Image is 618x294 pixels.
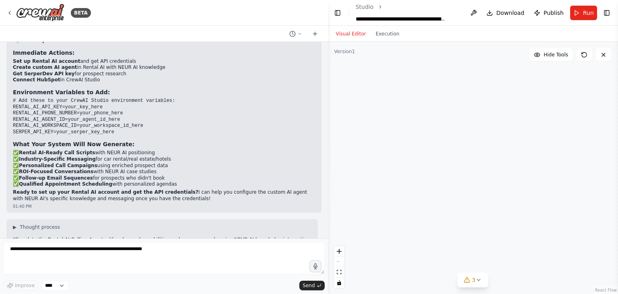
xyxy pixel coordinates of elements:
button: Start a new chat [309,29,321,39]
strong: What Your System Will Now Generate: [13,141,134,147]
button: ▶Thought process [13,224,60,230]
button: Show right sidebar [602,7,612,19]
li: in CrewAI Studio [13,77,315,83]
li: and get API credentials [13,58,315,65]
button: Visual Editor [331,29,371,39]
img: Logo [16,4,64,22]
div: BETA [71,8,91,18]
div: Version 1 [334,48,355,55]
strong: Connect HubSpot [13,77,60,83]
button: Hide Tools [529,48,573,61]
button: Run [570,6,597,20]
nav: breadcrumb [356,3,461,23]
span: ▶ [13,224,16,230]
button: 3 [457,273,488,288]
div: 01:40 PM [13,203,315,209]
p: I'll update the Rental AI Calling Agent with enhanced capabilities and more comprehensive NEUR AI... [13,237,311,243]
span: Send [303,282,315,289]
button: Hide left sidebar [333,7,342,19]
span: Improve [15,282,35,289]
button: Download [483,6,527,20]
a: React Flow attribution [595,288,617,292]
code: # Add these to your CrewAI Studio environment variables: RENTAL_AI_API_KEY=your_key_here RENTAL_A... [13,98,175,135]
span: Hide Tools [544,52,568,58]
strong: Next Steps to Get Started: [19,37,91,43]
span: 3 [472,276,476,284]
button: Publish [531,6,567,20]
button: Switch to previous chat [286,29,305,39]
span: Thought process [20,224,60,230]
strong: Environment Variables to Add: [13,89,110,95]
strong: Create custom AI agent [13,64,77,70]
span: Publish [544,9,564,17]
strong: Immediate Actions: [13,50,74,56]
div: React Flow controls [334,246,344,288]
strong: Qualified Appointment Scheduling [19,181,112,187]
li: for prospect research [13,71,315,77]
button: Click to speak your automation idea [309,260,321,272]
strong: ROI-Focused Conversations [19,169,93,174]
button: Send [299,281,324,290]
button: Improve [3,280,38,291]
span: Run [583,9,594,17]
button: Execution [371,29,404,39]
strong: Industry-Specific Messaging [19,156,96,162]
strong: Rental AI-Ready Call Scripts [19,150,95,155]
strong: Personalized Call Campaigns [19,163,97,168]
a: Studio [356,4,374,10]
button: zoom in [334,246,344,257]
strong: Follow-up Email Sequences [19,175,93,181]
p: I can help you configure the custom AI agent with NEUR AI's specific knowledge and messaging once... [13,189,315,202]
button: toggle interactivity [334,277,344,288]
strong: Set up Rental AI account [13,58,80,64]
p: ✅ with NEUR AI positioning ✅ for car rental/real estate/hotels ✅ using enriched prospect data ✅ w... [13,150,315,188]
button: fit view [334,267,344,277]
strong: Get SerperDev API key [13,71,75,77]
li: in Rental AI with NEUR AI knowledge [13,64,315,71]
span: Download [496,9,524,17]
strong: Ready to set up your Rental AI account and get the API credentials? [13,189,198,195]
